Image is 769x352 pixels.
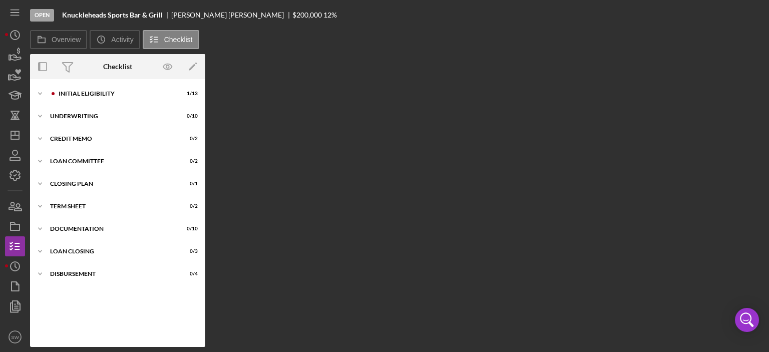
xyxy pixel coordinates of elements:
[323,11,337,19] div: 12 %
[50,226,173,232] div: DOCUMENTATION
[50,158,173,164] div: LOAN COMMITTEE
[180,181,198,187] div: 0 / 1
[5,327,25,347] button: SW
[50,248,173,254] div: LOAN CLOSING
[50,271,173,277] div: DISBURSEMENT
[50,203,173,209] div: TERM SHEET
[180,91,198,97] div: 1 / 13
[735,308,759,332] div: Open Intercom Messenger
[171,11,292,19] div: [PERSON_NAME] [PERSON_NAME]
[50,181,173,187] div: CLOSING PLAN
[143,30,199,49] button: Checklist
[180,113,198,119] div: 0 / 10
[11,334,19,340] text: SW
[50,113,173,119] div: UNDERWRITING
[164,36,193,44] label: Checklist
[90,30,140,49] button: Activity
[180,136,198,142] div: 0 / 2
[52,36,81,44] label: Overview
[111,36,133,44] label: Activity
[180,226,198,232] div: 0 / 10
[180,203,198,209] div: 0 / 2
[30,30,87,49] button: Overview
[50,136,173,142] div: CREDIT MEMO
[180,271,198,277] div: 0 / 4
[30,9,54,22] div: Open
[292,11,322,19] span: $200,000
[62,11,163,19] b: Knuckleheads Sports Bar & Grill
[180,158,198,164] div: 0 / 2
[180,248,198,254] div: 0 / 3
[59,91,173,97] div: Initial Eligibility
[103,63,132,71] div: Checklist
